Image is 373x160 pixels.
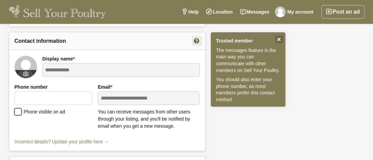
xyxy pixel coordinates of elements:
strong: Trusted member [216,38,261,45]
label: Display name [42,55,200,63]
img: Sell Your Poultry [9,5,106,19]
label: Phone visible on ad [15,108,65,114]
p: The messages feature is the main way you can communicate with other members on Sell Your Poultry. [216,47,280,74]
a: Location [202,5,236,19]
h2: Contact information [9,32,205,50]
label: Phone number [15,84,93,91]
label: Email [98,84,200,91]
a: Messages [237,5,273,19]
a: Incorrect details? Update your profile here → [15,138,109,145]
a: My account [273,5,317,19]
p: You can receive messages from other users through your listing, and you'll be notified by email w... [98,108,200,130]
a: Help [178,5,202,19]
p: You should also enter your phone number, as most members prefer this contact method. [216,76,280,103]
a: Post an ad [321,5,365,19]
img: Carol Connor [275,6,286,17]
img: Carol Connor [15,56,37,78]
